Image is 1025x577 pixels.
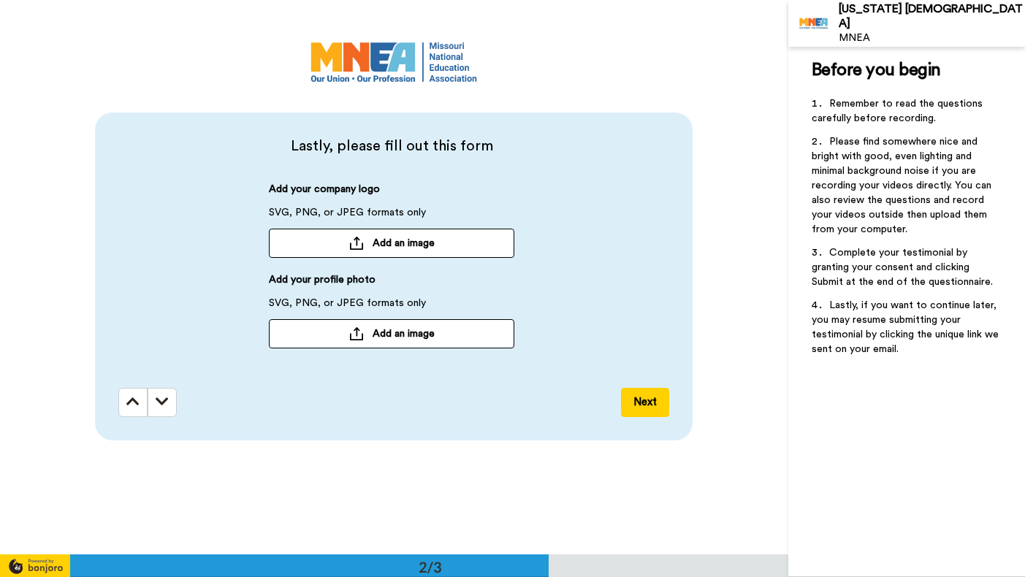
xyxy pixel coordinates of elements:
div: 2/3 [395,557,465,577]
span: Lastly, if you want to continue later, you may resume submitting your testimonial by clicking the... [812,300,1002,354]
span: SVG, PNG, or JPEG formats only [269,205,426,229]
span: Remember to read the questions carefully before recording. [812,99,986,123]
img: Profile Image [796,6,831,41]
span: Before you begin [812,61,941,79]
button: Next [621,388,669,417]
div: MNEA [839,32,1024,45]
span: Add your company logo [269,182,380,205]
span: Complete your testimonial by granting your consent and clicking Submit at the end of the question... [812,248,993,287]
button: Add an image [269,229,514,258]
span: Add an image [373,236,435,251]
span: Please find somewhere nice and bright with good, even lighting and minimal background noise if yo... [812,137,994,234]
div: [US_STATE] [DEMOGRAPHIC_DATA] [839,2,1024,30]
span: Add an image [373,326,435,341]
span: SVG, PNG, or JPEG formats only [269,296,426,319]
button: Add an image [269,319,514,348]
span: Add your profile photo [269,272,376,296]
span: Lastly, please fill out this form [118,136,665,156]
